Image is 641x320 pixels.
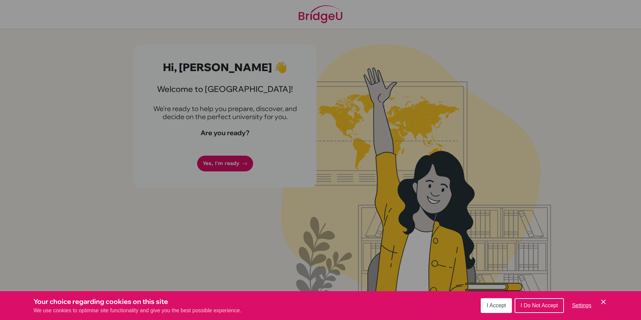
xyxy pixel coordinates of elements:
p: We use cookies to optimise site functionality and give you the best possible experience. [34,307,241,315]
button: I Accept [481,298,512,313]
span: I Do Not Accept [521,303,558,308]
button: I Do Not Accept [515,298,564,313]
button: Save and close [599,298,607,306]
h3: Your choice regarding cookies on this site [34,297,241,307]
span: I Accept [487,303,506,308]
span: Settings [572,303,591,308]
button: Settings [567,299,597,312]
